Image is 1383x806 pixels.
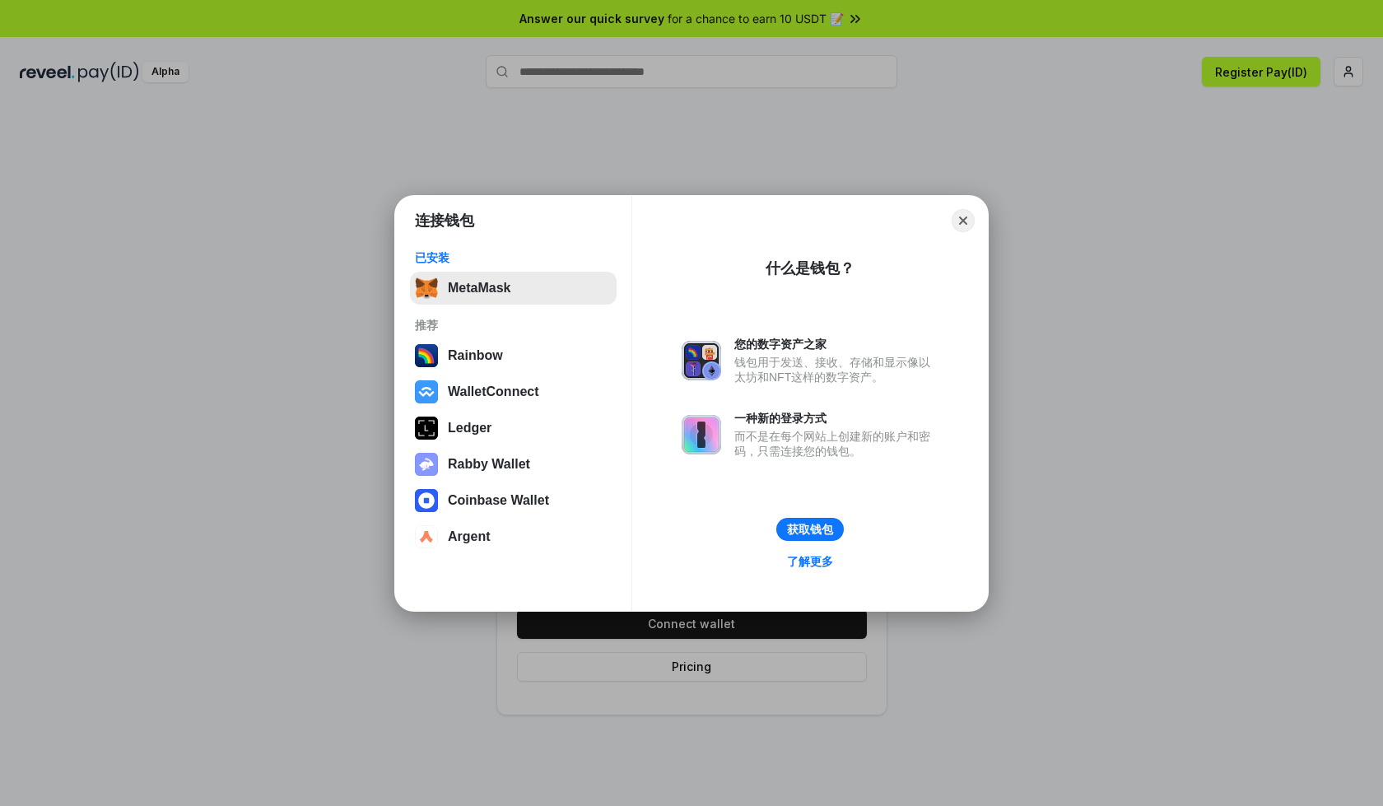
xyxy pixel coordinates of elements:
[415,525,438,548] img: svg+xml,%3Csvg%20width%3D%2228%22%20height%3D%2228%22%20viewBox%3D%220%200%2028%2028%22%20fill%3D...
[415,417,438,440] img: svg+xml,%3Csvg%20xmlns%3D%22http%3A%2F%2Fwww.w3.org%2F2000%2Fsvg%22%20width%3D%2228%22%20height%3...
[410,448,617,481] button: Rabby Wallet
[448,421,491,436] div: Ledger
[448,348,503,363] div: Rainbow
[410,520,617,553] button: Argent
[448,457,530,472] div: Rabby Wallet
[734,337,938,352] div: 您的数字资产之家
[682,415,721,454] img: svg+xml,%3Csvg%20xmlns%3D%22http%3A%2F%2Fwww.w3.org%2F2000%2Fsvg%22%20fill%3D%22none%22%20viewBox...
[410,412,617,445] button: Ledger
[415,344,438,367] img: svg+xml,%3Csvg%20width%3D%22120%22%20height%3D%22120%22%20viewBox%3D%220%200%20120%20120%22%20fil...
[415,318,612,333] div: 推荐
[734,411,938,426] div: 一种新的登录方式
[415,211,474,231] h1: 连接钱包
[410,484,617,517] button: Coinbase Wallet
[776,518,844,541] button: 获取钱包
[952,209,975,232] button: Close
[787,554,833,569] div: 了解更多
[766,259,854,278] div: 什么是钱包？
[410,272,617,305] button: MetaMask
[448,384,539,399] div: WalletConnect
[415,277,438,300] img: svg+xml,%3Csvg%20fill%3D%22none%22%20height%3D%2233%22%20viewBox%3D%220%200%2035%2033%22%20width%...
[734,355,938,384] div: 钱包用于发送、接收、存储和显示像以太坊和NFT这样的数字资产。
[777,551,843,572] a: 了解更多
[410,339,617,372] button: Rainbow
[415,250,612,265] div: 已安装
[448,281,510,296] div: MetaMask
[415,380,438,403] img: svg+xml,%3Csvg%20width%3D%2228%22%20height%3D%2228%22%20viewBox%3D%220%200%2028%2028%22%20fill%3D...
[448,529,491,544] div: Argent
[787,522,833,537] div: 获取钱包
[448,493,549,508] div: Coinbase Wallet
[415,489,438,512] img: svg+xml,%3Csvg%20width%3D%2228%22%20height%3D%2228%22%20viewBox%3D%220%200%2028%2028%22%20fill%3D...
[682,341,721,380] img: svg+xml,%3Csvg%20xmlns%3D%22http%3A%2F%2Fwww.w3.org%2F2000%2Fsvg%22%20fill%3D%22none%22%20viewBox...
[415,453,438,476] img: svg+xml,%3Csvg%20xmlns%3D%22http%3A%2F%2Fwww.w3.org%2F2000%2Fsvg%22%20fill%3D%22none%22%20viewBox...
[410,375,617,408] button: WalletConnect
[734,429,938,459] div: 而不是在每个网站上创建新的账户和密码，只需连接您的钱包。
